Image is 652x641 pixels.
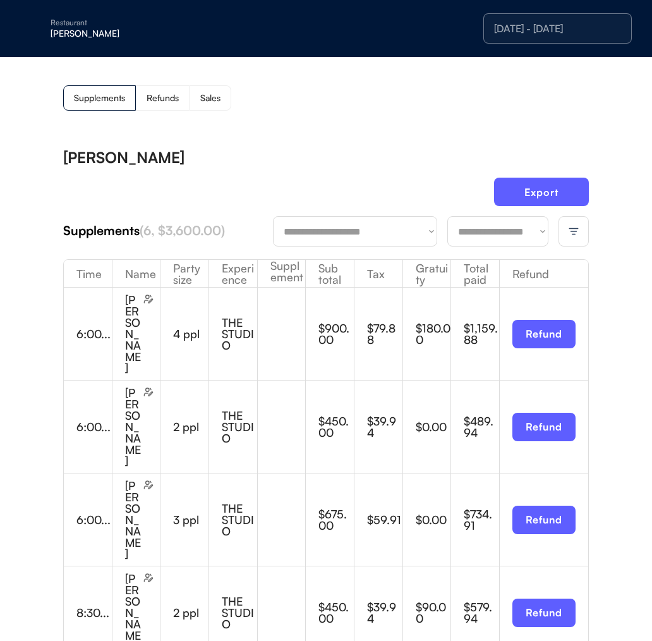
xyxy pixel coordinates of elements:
[74,94,125,102] div: Supplements
[222,595,257,630] div: THE STUDIO
[464,601,499,624] div: $579.94
[76,328,112,339] div: 6:00...
[494,178,589,206] button: Export
[63,222,273,240] div: Supplements
[143,573,154,583] img: users-edit.svg
[306,262,354,285] div: Sub total
[464,415,499,438] div: $489.94
[222,317,257,351] div: THE STUDIO
[143,294,154,304] img: users-edit.svg
[451,262,499,285] div: Total paid
[160,262,208,285] div: Party size
[416,601,451,624] div: $90.00
[125,480,142,559] div: [PERSON_NAME]
[143,387,154,397] img: users-edit.svg
[512,413,576,441] button: Refund
[512,320,576,348] button: Refund
[76,607,112,618] div: 8:30...
[173,514,208,525] div: 3 ppl
[209,262,257,285] div: Experience
[464,508,499,531] div: $734.91
[416,514,451,525] div: $0.00
[51,19,210,27] div: Restaurant
[318,415,354,438] div: $450.00
[367,415,402,438] div: $39.94
[147,94,179,102] div: Refunds
[125,294,142,374] div: [PERSON_NAME]
[76,514,112,525] div: 6:00...
[258,260,306,294] div: Supplements
[403,262,451,285] div: Gratuity
[416,421,451,432] div: $0.00
[512,506,576,534] button: Refund
[173,328,208,339] div: 4 ppl
[354,268,402,279] div: Tax
[367,514,402,525] div: $59.91
[64,268,112,279] div: Time
[143,480,154,490] img: users-edit.svg
[318,508,354,531] div: $675.00
[222,503,257,537] div: THE STUDIO
[500,268,588,279] div: Refund
[464,322,499,345] div: $1,159.88
[51,29,210,38] div: [PERSON_NAME]
[63,150,184,165] div: [PERSON_NAME]
[76,421,112,432] div: 6:00...
[512,599,576,627] button: Refund
[140,223,225,238] font: (6, $3,600.00)
[568,226,579,237] img: filter-lines.svg
[494,23,621,34] div: [DATE] - [DATE]
[200,94,220,102] div: Sales
[318,601,354,624] div: $450.00
[173,421,208,432] div: 2 ppl
[112,268,160,279] div: Name
[125,387,142,467] div: [PERSON_NAME]
[173,607,208,618] div: 2 ppl
[367,322,402,345] div: $79.88
[25,18,45,39] img: yH5BAEAAAAALAAAAAABAAEAAAIBRAA7
[416,322,451,345] div: $180.00
[318,322,354,345] div: $900.00
[367,601,402,624] div: $39.94
[222,410,257,444] div: THE STUDIO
